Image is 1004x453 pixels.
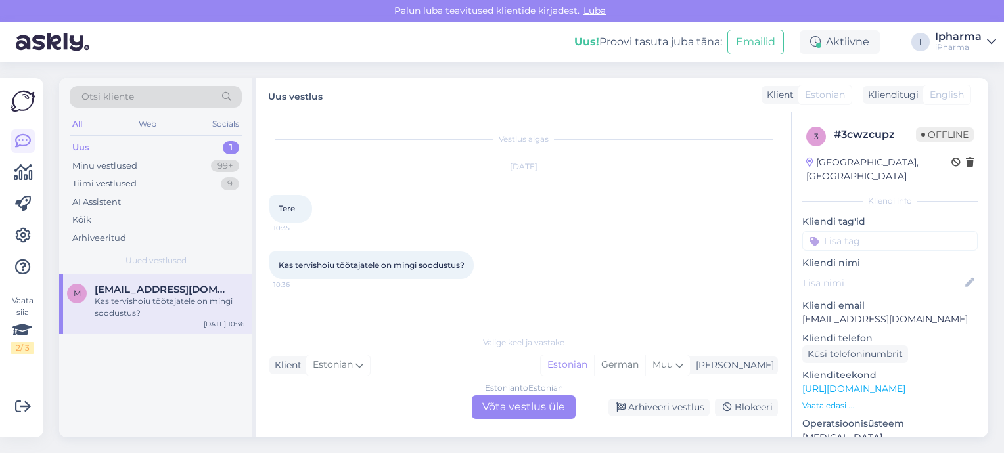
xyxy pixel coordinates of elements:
[72,232,126,245] div: Arhiveeritud
[727,30,784,54] button: Emailid
[313,358,353,372] span: Estonian
[210,116,242,133] div: Socials
[574,35,599,48] b: Uus!
[803,276,963,290] input: Lisa nimi
[608,399,710,416] div: Arhiveeri vestlus
[652,358,673,370] span: Muu
[802,417,978,431] p: Operatsioonisüsteem
[136,116,159,133] div: Web
[221,177,239,190] div: 9
[279,260,465,270] span: Kas tervishoiu töötajatele on mingi soodustus?
[802,431,978,444] p: [MEDICAL_DATA]
[802,383,905,395] a: [URL][DOMAIN_NAME]
[269,161,778,173] div: [DATE]
[762,88,794,102] div: Klient
[269,133,778,145] div: Vestlus algas
[580,5,610,16] span: Luba
[472,395,576,419] div: Võta vestlus üle
[70,116,85,133] div: All
[211,160,239,173] div: 99+
[911,33,930,51] div: I
[279,204,295,213] span: Tere
[485,382,563,394] div: Estonian to Estonian
[802,345,908,363] div: Küsi telefoninumbrit
[11,342,34,354] div: 2 / 3
[126,255,187,267] span: Uued vestlused
[802,400,978,412] p: Vaata edasi ...
[223,141,239,154] div: 1
[81,90,134,104] span: Otsi kliente
[204,319,244,329] div: [DATE] 10:36
[269,358,302,372] div: Klient
[72,213,91,226] div: Kõik
[95,295,244,319] div: Kas tervishoiu töötajatele on mingi soodustus?
[802,313,978,326] p: [EMAIL_ADDRESS][DOMAIN_NAME]
[72,160,137,173] div: Minu vestlused
[273,223,323,233] span: 10:35
[715,399,778,416] div: Blokeeri
[74,288,81,298] span: m
[802,215,978,228] p: Kliendi tag'id
[11,89,35,114] img: Askly Logo
[72,141,89,154] div: Uus
[269,337,778,349] div: Valige keel ja vastake
[72,196,121,209] div: AI Assistent
[935,32,982,42] div: Ipharma
[273,280,323,290] span: 10:36
[802,332,978,345] p: Kliendi telefon
[541,355,594,375] div: Estonian
[805,88,845,102] span: Estonian
[930,88,964,102] span: English
[691,358,774,372] div: [PERSON_NAME]
[814,131,819,141] span: 3
[72,177,137,190] div: Tiimi vestlused
[800,30,880,54] div: Aktiivne
[11,295,34,354] div: Vaata siia
[268,86,323,104] label: Uus vestlus
[802,299,978,313] p: Kliendi email
[863,88,919,102] div: Klienditugi
[935,32,996,53] a: IpharmaiPharma
[802,195,978,207] div: Kliendi info
[834,127,916,142] div: # 3cwzcupz
[95,284,231,295] span: mariann11@hotmail.com
[802,368,978,382] p: Klienditeekond
[916,127,974,142] span: Offline
[935,42,982,53] div: iPharma
[594,355,645,375] div: German
[802,256,978,270] p: Kliendi nimi
[802,231,978,251] input: Lisa tag
[806,156,951,183] div: [GEOGRAPHIC_DATA], [GEOGRAPHIC_DATA]
[574,34,722,50] div: Proovi tasuta juba täna:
